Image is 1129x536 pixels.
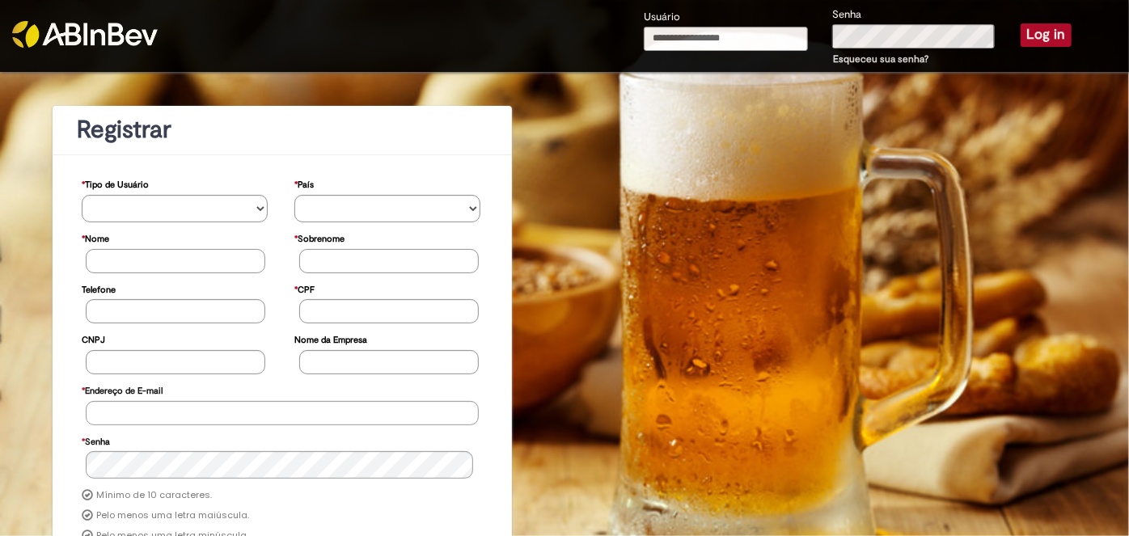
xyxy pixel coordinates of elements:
[294,226,345,249] label: Sobrenome
[82,276,116,300] label: Telefone
[1021,23,1072,46] button: Log in
[82,171,149,195] label: Tipo de Usuário
[832,7,861,23] label: Senha
[294,327,367,350] label: Nome da Empresa
[82,428,110,452] label: Senha
[82,327,105,350] label: CNPJ
[82,378,163,401] label: Endereço de E-mail
[96,509,249,522] label: Pelo menos uma letra maiúscula.
[12,21,158,48] img: ABInbev-white.png
[644,10,680,25] label: Usuário
[833,53,928,65] a: Esqueceu sua senha?
[294,171,314,195] label: País
[82,226,109,249] label: Nome
[294,276,315,300] label: CPF
[96,489,212,502] label: Mínimo de 10 caracteres.
[77,116,488,143] h1: Registrar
